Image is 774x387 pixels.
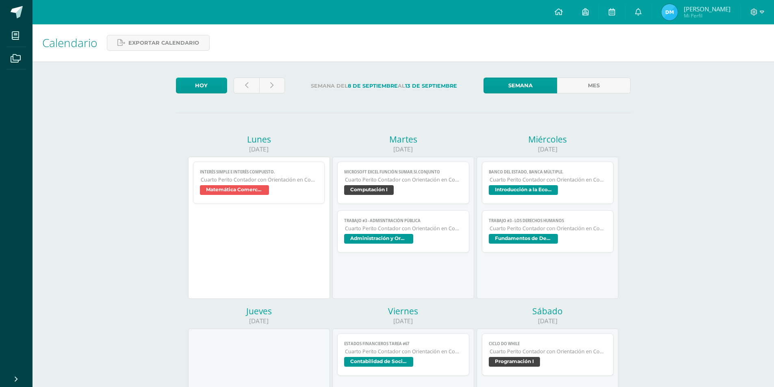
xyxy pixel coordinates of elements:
a: TRABAJO #3 - LOS DERECHOS HUMANOSCuarto Perito Contador con Orientación en ComputaciónFundamentos... [482,210,614,253]
a: Banco del Estado, Banca Múltiple.Cuarto Perito Contador con Orientación en ComputaciónIntroducció... [482,162,614,204]
span: Exportar calendario [128,35,199,50]
strong: 13 de Septiembre [405,83,457,89]
a: Hoy [176,78,227,93]
div: [DATE] [188,145,330,154]
span: Cuarto Perito Contador con Orientación en Computación [201,176,318,183]
a: Mes [557,78,631,93]
span: Mi Perfil [684,12,731,19]
div: Miércoles [477,134,618,145]
span: Interés simple e interés compuesto. [200,169,318,175]
div: [DATE] [188,317,330,325]
a: TRABAJO #3 - ADMISNTRACIÓN PÚBLICACuarto Perito Contador con Orientación en ComputaciónAdministra... [337,210,469,253]
a: Estados Financieros Tarea #67Cuarto Perito Contador con Orientación en ComputaciónContabilidad de... [337,333,469,376]
span: Cuarto Perito Contador con Orientación en Computación [490,176,607,183]
span: Matemática Comercial [200,185,269,195]
a: Semana [483,78,557,93]
a: Microsoft Excel Función Sumar.Si.conjuntoCuarto Perito Contador con Orientación en ComputaciónCom... [337,162,469,204]
div: Jueves [188,305,330,317]
span: Contabilidad de Sociedades [344,357,413,367]
label: Semana del al [291,78,477,94]
span: Cuarto Perito Contador con Orientación en Computación [490,225,607,232]
span: Introducción a la Economía [489,185,558,195]
div: Viernes [332,305,474,317]
span: Cuarto Perito Contador con Orientación en Computación [345,348,462,355]
span: Microsoft Excel Función Sumar.Si.conjunto [344,169,462,175]
img: dafc148af59c007dca4c280dd3591e4f.png [661,4,678,20]
div: [DATE] [332,145,474,154]
span: Banco del Estado, Banca Múltiple. [489,169,607,175]
span: Ciclo do while [489,341,607,346]
strong: 8 de Septiembre [348,83,398,89]
span: Calendario [42,35,97,50]
a: Interés simple e interés compuesto.Cuarto Perito Contador con Orientación en ComputaciónMatemátic... [193,162,325,204]
span: TRABAJO #3 - LOS DERECHOS HUMANOS [489,218,607,223]
a: Exportar calendario [107,35,210,51]
div: [DATE] [332,317,474,325]
span: Administración y Organización de Oficina [344,234,413,244]
span: [PERSON_NAME] [684,5,731,13]
div: [DATE] [477,145,618,154]
div: Martes [332,134,474,145]
a: Ciclo do whileCuarto Perito Contador con Orientación en ComputaciónProgramación I [482,333,614,376]
span: Computación I [344,185,394,195]
span: TRABAJO #3 - ADMISNTRACIÓN PÚBLICA [344,218,462,223]
span: Cuarto Perito Contador con Orientación en Computación [490,348,607,355]
span: Estados Financieros Tarea #67 [344,341,462,346]
span: Cuarto Perito Contador con Orientación en Computación [345,225,462,232]
span: Programación I [489,357,540,367]
span: Cuarto Perito Contador con Orientación en Computación [345,176,462,183]
div: Sábado [477,305,618,317]
div: [DATE] [477,317,618,325]
div: Lunes [188,134,330,145]
span: Fundamentos de Derecho [489,234,558,244]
